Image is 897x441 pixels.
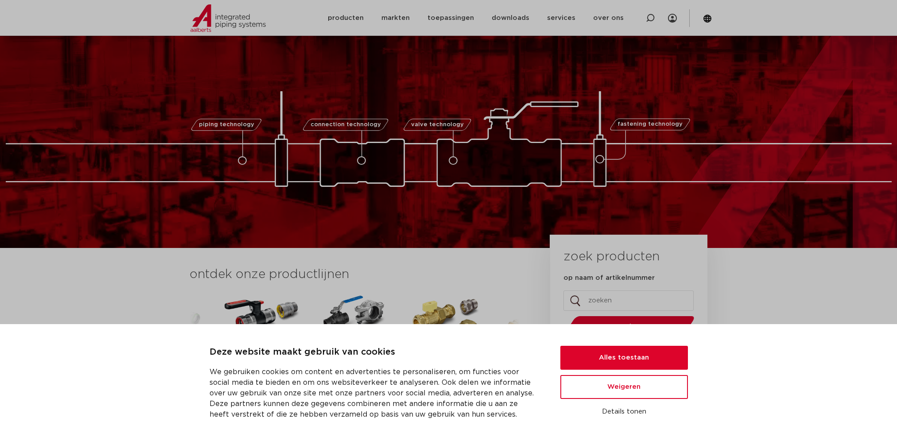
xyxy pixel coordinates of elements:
[587,323,672,330] span: zoeken
[501,292,581,427] a: VSHUltraPress
[560,404,688,419] button: Details tonen
[563,248,660,266] h3: zoek producten
[210,367,539,420] p: We gebruiken cookies om content en advertenties te personaliseren, om functies voor social media ...
[563,290,694,311] input: zoeken
[560,375,688,399] button: Weigeren
[563,274,655,282] label: op naam of artikelnummer
[222,292,302,427] a: VSHPowerPress
[310,122,381,128] span: connection technology
[411,122,464,128] span: valve technology
[315,292,395,427] a: VSHShurjoint
[190,266,520,283] h3: ontdek onze productlijnen
[560,346,688,370] button: Alles toestaan
[617,122,683,128] span: fastening technology
[560,315,698,338] button: zoeken
[210,345,539,360] p: Deze website maakt gebruik van cookies
[199,122,254,128] span: piping technology
[408,292,488,427] a: VSHSuper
